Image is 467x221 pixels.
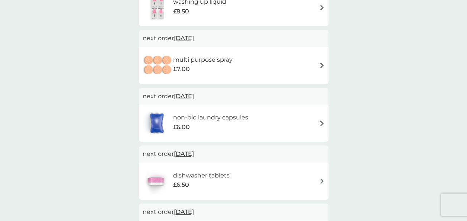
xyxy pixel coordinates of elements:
[319,121,325,126] img: arrow right
[174,89,194,103] span: [DATE]
[173,171,229,180] h6: dishwasher tablets
[173,180,189,190] span: £6.50
[174,147,194,161] span: [DATE]
[143,207,325,217] p: next order
[143,52,173,79] img: multi purpose spray
[173,7,189,16] span: £8.50
[143,168,169,194] img: dishwasher tablets
[319,63,325,68] img: arrow right
[319,5,325,10] img: arrow right
[143,92,325,101] p: next order
[173,55,233,65] h6: multi purpose spray
[173,113,248,122] h6: non-bio laundry capsules
[173,64,190,74] span: £7.00
[173,122,189,132] span: £6.00
[174,205,194,219] span: [DATE]
[174,31,194,45] span: [DATE]
[319,178,325,184] img: arrow right
[143,33,325,43] p: next order
[143,110,171,136] img: non-bio laundry capsules
[143,149,325,159] p: next order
